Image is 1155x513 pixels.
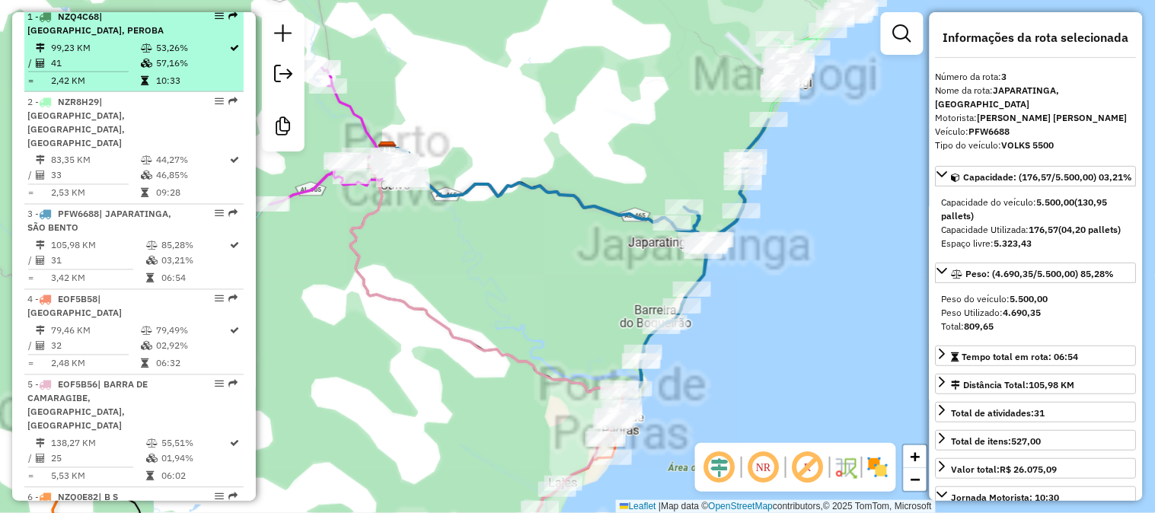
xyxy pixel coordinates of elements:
i: Rota otimizada [231,156,240,165]
em: Rota exportada [228,295,238,304]
td: = [27,271,35,286]
td: / [27,253,35,269]
a: Zoom in [904,445,927,468]
strong: 31 [1035,407,1045,419]
span: Peso: (4.690,35/5.500,00) 85,28% [966,268,1115,279]
i: % de utilização da cubagem [146,256,158,266]
span: Capacidade: (176,57/5.500,00) 03,21% [964,171,1133,183]
em: Rota exportada [228,492,238,502]
div: Peso: (4.690,35/5.500,00) 85,28% [936,286,1137,339]
span: 105,98 KM [1029,379,1075,390]
td: 06:02 [161,469,229,484]
span: − [911,470,920,489]
i: Tempo total em rota [141,189,148,198]
i: Total de Atividades [36,342,45,351]
i: Total de Atividades [36,59,45,68]
span: | JAPARATINGA, SÃO BENTO [27,209,171,234]
i: Distância Total [36,43,45,53]
a: Nova sessão e pesquisa [268,18,298,53]
strong: PFW6688 [969,126,1010,137]
td: 57,16% [155,56,229,71]
td: 09:28 [155,186,229,201]
em: Opções [215,209,224,218]
i: Total de Atividades [36,256,45,266]
strong: 4.690,35 [1003,307,1042,318]
a: Total de itens:527,00 [936,430,1137,451]
strong: 809,65 [965,320,994,332]
img: Exibir/Ocultar setores [866,455,890,480]
i: % de utilização do peso [141,327,152,336]
strong: JAPARATINGA, [GEOGRAPHIC_DATA] [936,84,1060,110]
a: Zoom out [904,468,927,491]
strong: 5.500,00 [1037,196,1075,208]
a: OpenStreetMap [709,501,774,511]
a: Capacidade: (176,57/5.500,00) 03,21% [936,166,1137,186]
td: 85,28% [161,238,229,253]
td: 01,94% [161,451,229,467]
a: Distância Total:105,98 KM [936,374,1137,394]
td: 31 [50,253,145,269]
i: Rota otimizada [231,439,240,448]
i: Tempo total em rota [141,76,148,85]
i: % de utilização do peso [141,43,152,53]
i: Rota otimizada [231,43,240,53]
i: % de utilização do peso [146,439,158,448]
a: Tempo total em rota: 06:54 [936,346,1137,366]
td: 2,42 KM [50,73,140,88]
div: Espaço livre: [942,237,1131,250]
i: Tempo total em rota [146,274,154,283]
td: 06:54 [161,271,229,286]
td: / [27,339,35,354]
td: 03,21% [161,253,229,269]
div: Capacidade: (176,57/5.500,00) 03,21% [936,190,1137,256]
i: % de utilização da cubagem [141,59,152,68]
td: 2,48 KM [50,356,140,371]
span: EOF5B56 [58,379,97,390]
h4: Informações da rota selecionada [936,30,1137,45]
div: Veículo: [936,125,1137,139]
span: 2 - [27,96,125,148]
td: 53,26% [155,40,229,56]
span: + [911,447,920,466]
strong: (04,20 pallets) [1059,224,1121,235]
td: 3,42 KM [50,271,145,286]
span: NZQ0E82 [58,492,98,503]
div: Capacidade do veículo: [942,196,1131,223]
td: 5,53 KM [50,469,145,484]
em: Opções [215,97,224,106]
div: Tipo do veículo: [936,139,1137,152]
td: 55,51% [161,436,229,451]
em: Opções [215,380,224,389]
i: % de utilização da cubagem [146,454,158,464]
i: % de utilização do peso [146,241,158,250]
td: 32 [50,339,140,354]
a: Peso: (4.690,35/5.500,00) 85,28% [936,263,1137,283]
td: = [27,186,35,201]
div: Peso Utilizado: [942,306,1131,320]
em: Rota exportada [228,380,238,389]
i: % de utilização da cubagem [141,342,152,351]
strong: 176,57 [1029,224,1059,235]
em: Rota exportada [228,11,238,21]
div: Jornada Motorista: 10:30 [952,491,1060,505]
td: = [27,469,35,484]
td: / [27,451,35,467]
td: 99,23 KM [50,40,140,56]
strong: VOLKS 5500 [1002,139,1054,151]
a: Exibir filtros [887,18,917,49]
strong: R$ 26.075,09 [1000,464,1058,475]
em: Rota exportada [228,209,238,218]
span: Tempo total em rota: 06:54 [962,351,1079,362]
strong: 527,00 [1012,435,1042,447]
i: % de utilização da cubagem [141,171,152,180]
em: Opções [215,11,224,21]
span: NZR8H29 [58,96,99,107]
div: Número da rota: [936,70,1137,84]
i: Distância Total [36,439,45,448]
td: 44,27% [155,153,229,168]
div: Map data © contributors,© 2025 TomTom, Microsoft [616,500,936,513]
span: | [659,501,661,511]
td: = [27,73,35,88]
span: Exibir rótulo [790,449,826,486]
td: 79,46 KM [50,323,140,339]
